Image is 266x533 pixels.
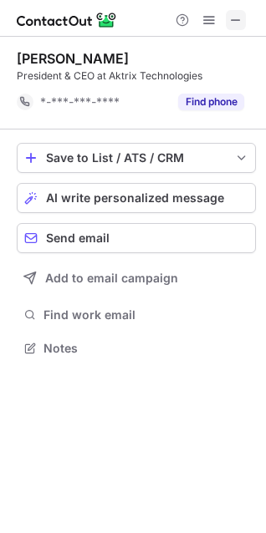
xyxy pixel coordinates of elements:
img: ContactOut v5.3.10 [17,10,117,30]
span: Add to email campaign [45,272,178,285]
span: Notes [43,341,249,356]
button: Reveal Button [178,94,244,110]
button: Send email [17,223,256,253]
button: save-profile-one-click [17,143,256,173]
div: President & CEO at Aktrix Technologies [17,69,256,84]
span: AI write personalized message [46,191,224,205]
div: Save to List / ATS / CRM [46,151,227,165]
button: Notes [17,337,256,360]
button: Find work email [17,303,256,327]
div: [PERSON_NAME] [17,50,129,67]
button: AI write personalized message [17,183,256,213]
span: Send email [46,231,110,245]
button: Add to email campaign [17,263,256,293]
span: Find work email [43,307,249,322]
